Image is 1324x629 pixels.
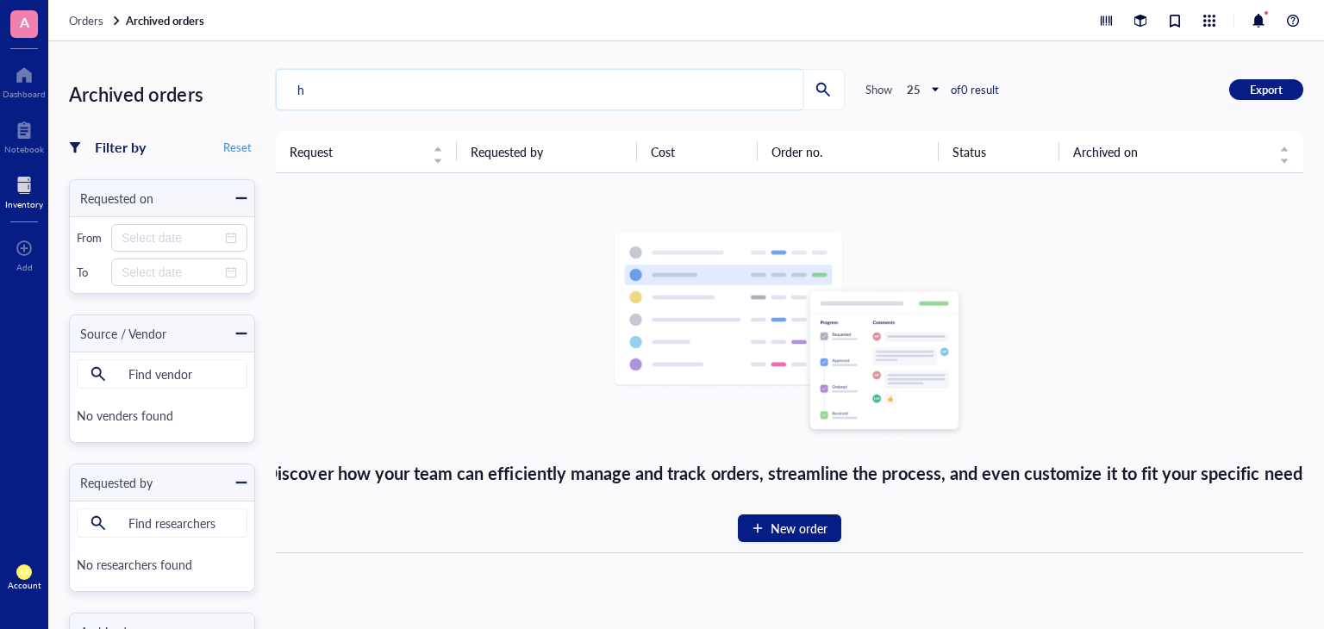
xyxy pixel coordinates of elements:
[4,144,44,154] div: Notebook
[4,116,44,154] a: Notebook
[276,131,457,172] th: Request
[613,232,966,439] img: Empty state
[457,131,638,172] th: Requested by
[220,137,255,158] button: Reset
[3,89,46,99] div: Dashboard
[69,12,103,28] span: Orders
[223,140,252,155] span: Reset
[907,81,921,97] b: 25
[1250,82,1283,97] span: Export
[69,78,255,110] div: Archived orders
[5,171,43,209] a: Inventory
[77,265,104,280] div: To
[16,262,33,272] div: Add
[122,228,222,247] input: Select date
[3,61,46,99] a: Dashboard
[122,263,222,282] input: Select date
[70,324,166,343] div: Source / Vendor
[951,82,999,97] div: of 0 result
[70,189,153,208] div: Requested on
[77,399,247,435] div: No venders found
[5,199,43,209] div: Inventory
[265,459,1314,487] div: Discover how your team can efficiently manage and track orders, streamline the process, and even ...
[865,82,892,97] div: Show
[8,580,41,590] div: Account
[95,136,146,159] div: Filter by
[738,514,841,542] button: New order
[771,519,827,538] span: New order
[20,11,29,33] span: A
[758,131,939,172] th: Order no.
[637,131,758,172] th: Cost
[126,13,208,28] a: Archived orders
[1229,79,1303,100] button: Export
[69,13,122,28] a: Orders
[20,568,28,576] span: AR
[70,473,153,492] div: Requested by
[290,142,422,161] span: Request
[77,230,104,246] div: From
[939,131,1059,172] th: Status
[1073,142,1269,161] span: Archived on
[1059,131,1303,172] th: Archived on
[77,548,247,584] div: No researchers found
